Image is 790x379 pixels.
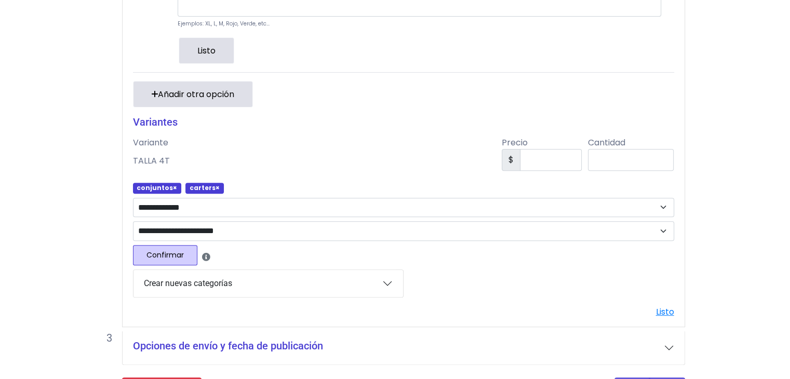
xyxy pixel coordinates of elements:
div: Cantidad [588,137,680,149]
span: × [173,183,177,192]
div: Variante [127,137,496,149]
button: Añadir otra opción [133,81,253,107]
span: × [216,183,220,192]
span: $ [502,149,520,171]
span: carters [185,183,224,193]
button: Crear nuevas categorías [133,270,403,297]
h5: Opciones de envío y fecha de publicación [133,340,323,352]
div: Precio [496,137,588,149]
span: conjuntos [133,183,182,193]
span: Ejemplos: XL, L, M, Rojo, Verde, etc... [178,20,270,28]
a: Listo [656,306,674,318]
button: Opciones de envío y fecha de publicación [123,331,685,364]
h5: Variantes [133,116,674,128]
button: Confirmar [133,245,197,265]
div: TALLA 4T [127,155,496,167]
button: Listo [179,37,234,64]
